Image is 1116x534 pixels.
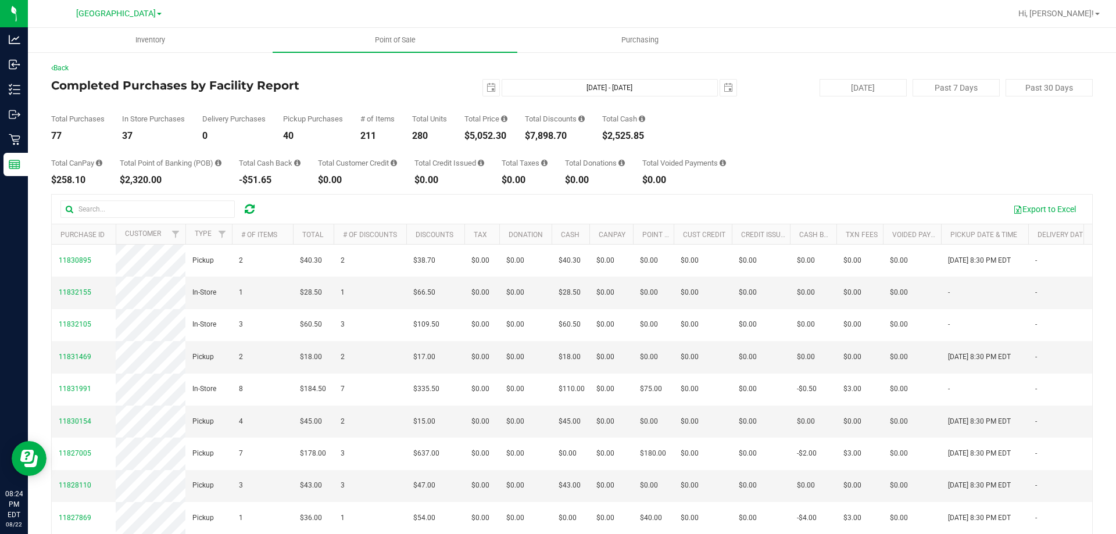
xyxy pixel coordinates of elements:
span: $0.00 [471,352,489,363]
a: Cust Credit [683,231,725,239]
span: $0.00 [471,384,489,395]
div: 77 [51,131,105,141]
i: Sum of the total prices of all purchases in the date range. [501,115,507,123]
span: $0.00 [506,255,524,266]
span: $0.00 [681,448,699,459]
span: $0.00 [739,480,757,491]
i: Sum of the successful, non-voided payments using account credit for all purchases in the date range. [391,159,397,167]
div: Total CanPay [51,159,102,167]
span: select [720,80,736,96]
inline-svg: Analytics [9,34,20,45]
span: 1 [239,287,243,298]
span: $0.00 [506,319,524,330]
span: - [1035,480,1037,491]
span: $0.00 [640,319,658,330]
div: Total Customer Credit [318,159,397,167]
div: Pickup Purchases [283,115,343,123]
span: In-Store [192,384,216,395]
div: In Store Purchases [122,115,185,123]
span: Inventory [120,35,181,45]
i: Sum of the cash-back amounts from rounded-up electronic payments for all purchases in the date ra... [294,159,301,167]
span: $335.50 [413,384,439,395]
span: $0.00 [797,480,815,491]
span: $0.00 [596,513,614,524]
span: 3 [239,319,243,330]
a: Pickup Date & Time [950,231,1017,239]
span: 11828110 [59,481,91,489]
span: 11832155 [59,288,91,296]
span: $0.00 [596,448,614,459]
span: 2 [341,255,345,266]
div: -$51.65 [239,175,301,185]
inline-svg: Inventory [9,84,20,95]
span: $0.00 [843,287,861,298]
span: $38.70 [413,255,435,266]
span: $0.00 [890,384,908,395]
span: $0.00 [596,255,614,266]
span: $0.00 [596,416,614,427]
span: $0.00 [471,255,489,266]
span: $0.00 [681,319,699,330]
span: $40.30 [300,255,322,266]
inline-svg: Reports [9,159,20,170]
div: $0.00 [642,175,726,185]
span: $43.00 [559,480,581,491]
span: - [1035,287,1037,298]
span: 4 [239,416,243,427]
span: $0.00 [681,287,699,298]
i: Sum of all round-up-to-next-dollar total price adjustments for all purchases in the date range. [618,159,625,167]
span: $18.00 [300,352,322,363]
span: $0.00 [640,352,658,363]
a: Delivery Date [1038,231,1087,239]
span: $0.00 [506,416,524,427]
span: $0.00 [471,480,489,491]
span: 7 [341,384,345,395]
span: $0.00 [890,287,908,298]
span: $0.00 [506,513,524,524]
span: [DATE] 8:30 PM EDT [948,416,1011,427]
span: -$2.00 [797,448,817,459]
span: $0.00 [797,287,815,298]
span: [DATE] 8:30 PM EDT [948,513,1011,524]
span: $0.00 [471,513,489,524]
span: $0.00 [890,416,908,427]
span: $43.00 [300,480,322,491]
span: - [948,287,950,298]
span: $0.00 [739,287,757,298]
p: 08/22 [5,520,23,529]
i: Sum of the successful, non-voided CanPay payment transactions for all purchases in the date range. [96,159,102,167]
div: $7,898.70 [525,131,585,141]
span: 11830154 [59,417,91,425]
span: $54.00 [413,513,435,524]
a: Cash Back [799,231,838,239]
span: $0.00 [890,448,908,459]
a: Donation [509,231,543,239]
span: $0.00 [843,255,861,266]
button: Export to Excel [1006,199,1083,219]
span: - [1035,352,1037,363]
span: - [1035,513,1037,524]
span: Purchasing [606,35,674,45]
i: Sum of all voided payment transaction amounts, excluding tips and transaction fees, for all purch... [720,159,726,167]
span: $75.00 [640,384,662,395]
span: $60.50 [559,319,581,330]
span: Pickup [192,352,214,363]
span: - [1035,255,1037,266]
div: Total Point of Banking (POB) [120,159,221,167]
span: 2 [341,352,345,363]
span: $0.00 [681,384,699,395]
a: Customer [125,230,161,238]
span: $45.00 [300,416,322,427]
span: $0.00 [640,255,658,266]
a: Discounts [416,231,453,239]
span: 3 [341,319,345,330]
span: $178.00 [300,448,326,459]
a: CanPay [599,231,625,239]
span: $0.00 [739,319,757,330]
span: $66.50 [413,287,435,298]
span: 3 [341,480,345,491]
span: $0.00 [681,255,699,266]
span: $0.00 [559,448,577,459]
div: 37 [122,131,185,141]
span: $47.00 [413,480,435,491]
